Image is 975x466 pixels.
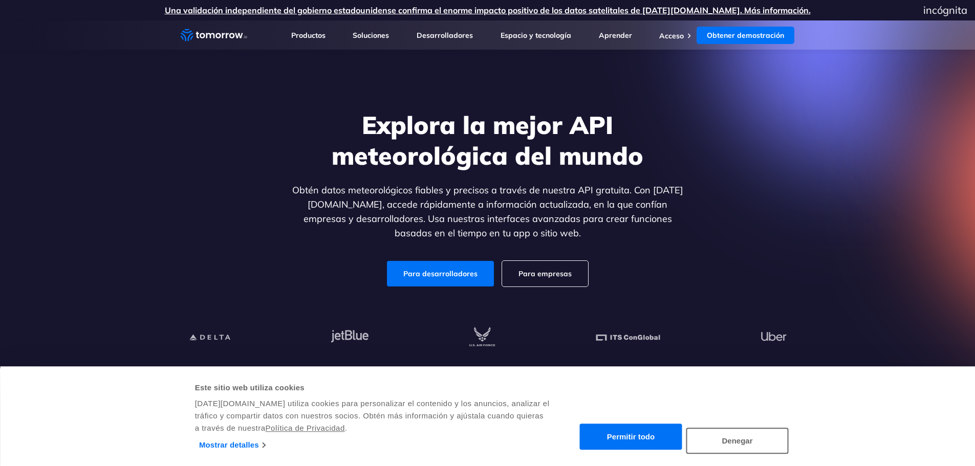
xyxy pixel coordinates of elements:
[923,4,967,16] font: incógnita
[181,28,247,43] a: Enlace de inicio
[502,261,588,286] a: Para empresas
[332,109,643,171] font: Explora la mejor API meteorológica del mundo
[353,31,389,40] a: Soluciones
[501,31,571,40] a: Espacio y tecnología
[659,31,684,40] a: Acceso
[599,31,632,40] a: Aprender
[195,399,550,432] font: [DATE][DOMAIN_NAME] utiliza cookies para personalizar el contenido y los anuncios, analizar el tr...
[292,184,683,239] font: Obtén datos meteorológicos fiables y precisos a través de nuestra API gratuita. Con [DATE][DOMAIN...
[387,261,494,286] a: Para desarrolladores
[345,424,348,432] font: .
[417,31,473,40] a: Desarrolladores
[518,269,572,278] font: Para empresas
[266,424,345,432] a: Política de Privacidad
[607,433,655,441] font: Permitir todo
[707,31,784,40] font: Obtener demostración
[580,424,682,450] button: Permitir todo
[403,269,478,278] font: Para desarrolladores
[686,428,789,454] button: Denegar
[195,383,305,392] font: Este sitio web utiliza cookies
[199,440,259,449] font: Mostrar detalles
[291,31,326,40] a: Productos
[199,437,265,453] a: Mostrar detalles
[165,5,811,15] a: Una validación independiente del gobierno estadounidense confirma el enorme impacto positivo de l...
[697,27,794,44] a: Obtener demostración
[722,436,752,445] font: Denegar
